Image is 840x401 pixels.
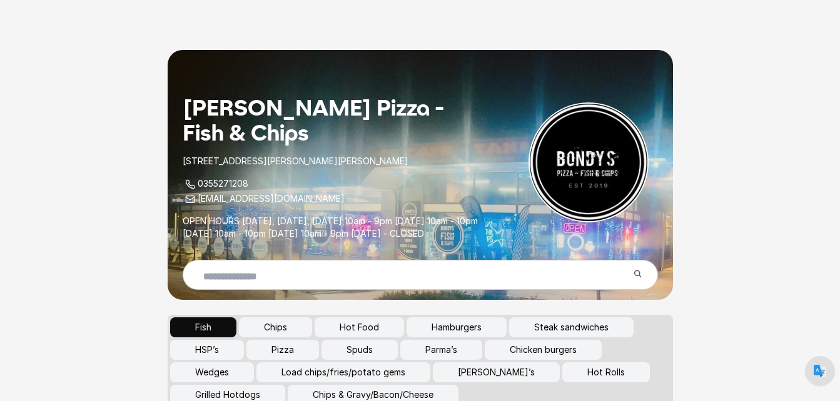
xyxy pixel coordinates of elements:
button: [PERSON_NAME]’s [433,362,560,382]
button: Hot Rolls [562,362,650,382]
p: 0355271208 [183,177,490,190]
h1: [PERSON_NAME] Pizza - Fish & Chips [183,95,490,145]
img: default.png [814,365,826,377]
button: Chicken burgers [485,340,602,360]
button: Fish [170,317,236,337]
img: Restaurant Logo [529,102,649,222]
p: [STREET_ADDRESS][PERSON_NAME][PERSON_NAME] [183,155,490,167]
p: [EMAIL_ADDRESS][DOMAIN_NAME] [183,192,490,205]
button: Spuds [321,340,398,360]
button: Hot Food [315,317,404,337]
button: Pizza [246,340,319,360]
button: Chips [239,317,312,337]
button: HSP’s [170,340,244,360]
button: Load chips/fries/potato gems [256,362,430,382]
button: Parma’s [400,340,482,360]
button: Steak sandwiches [509,317,634,337]
p: OPEN HOURS [DATE], [DATE], [DATE] 10am - 9pm [DATE] 10am - 10pm [DATE] 10am - 10pm [DATE] 10am - ... [183,215,490,240]
button: Wedges [170,362,254,382]
button: Hamburgers [407,317,507,337]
